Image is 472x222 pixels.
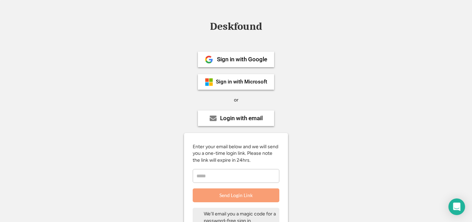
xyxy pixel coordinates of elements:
div: Deskfound [207,21,265,32]
img: ms-symbollockup_mssymbol_19.png [205,78,213,86]
img: 1024px-Google__G__Logo.svg.png [205,55,213,64]
div: Enter your email below and we will send you a one-time login link. Please note the link will expi... [193,143,279,164]
button: Send Login Link [193,188,279,202]
div: Login with email [220,115,263,121]
div: Sign in with Google [217,56,267,62]
div: Open Intercom Messenger [448,198,465,215]
div: Sign in with Microsoft [216,79,267,85]
div: or [234,97,238,104]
